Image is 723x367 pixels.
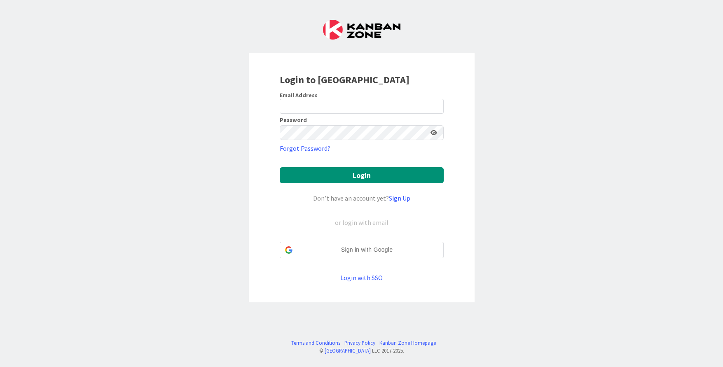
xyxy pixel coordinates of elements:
img: Kanban Zone [323,20,400,40]
div: Don’t have an account yet? [280,193,444,203]
a: Privacy Policy [344,339,375,347]
label: Email Address [280,91,318,99]
span: Sign in with Google [296,245,438,254]
a: Login with SSO [340,273,383,282]
a: [GEOGRAPHIC_DATA] [325,347,371,354]
div: Sign in with Google [280,242,444,258]
button: Login [280,167,444,183]
a: Kanban Zone Homepage [379,339,436,347]
a: Sign Up [389,194,410,202]
a: Terms and Conditions [291,339,340,347]
div: © LLC 2017- 2025 . [287,347,436,355]
div: or login with email [333,217,391,227]
label: Password [280,117,307,123]
b: Login to [GEOGRAPHIC_DATA] [280,73,409,86]
a: Forgot Password? [280,143,330,153]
